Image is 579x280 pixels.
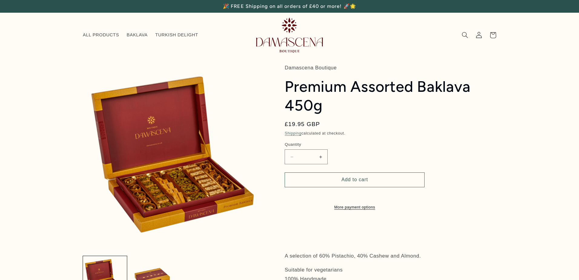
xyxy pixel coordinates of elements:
[151,28,202,42] a: TURKISH DELIGHT
[127,32,147,38] span: BAKLAVA
[285,265,475,275] li: Suitable for vegetarians
[285,205,425,210] a: More payment options
[83,32,119,38] span: ALL PRODUCTS
[458,28,472,42] summary: Search
[155,32,198,38] span: TURKISH DELIGHT
[285,130,475,137] div: calculated at checkout.
[285,253,421,259] span: A selection of 60% Pistachio, 40% Cashew and Almond.
[285,120,320,128] span: £19.95 GBP
[223,3,356,9] span: 🎉 FREE Shipping on all orders of £40 or more! 🚀🌟
[79,28,123,42] a: ALL PRODUCTS
[285,172,425,187] button: Add to cart
[123,28,151,42] a: BAKLAVA
[285,63,475,72] p: Damascena Boutique
[256,18,323,52] img: Damascena Boutique
[285,142,425,148] label: Quantity
[254,15,325,55] a: Damascena Boutique
[285,131,301,135] a: Shipping
[285,77,475,115] h1: Premium Assorted Baklava 450g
